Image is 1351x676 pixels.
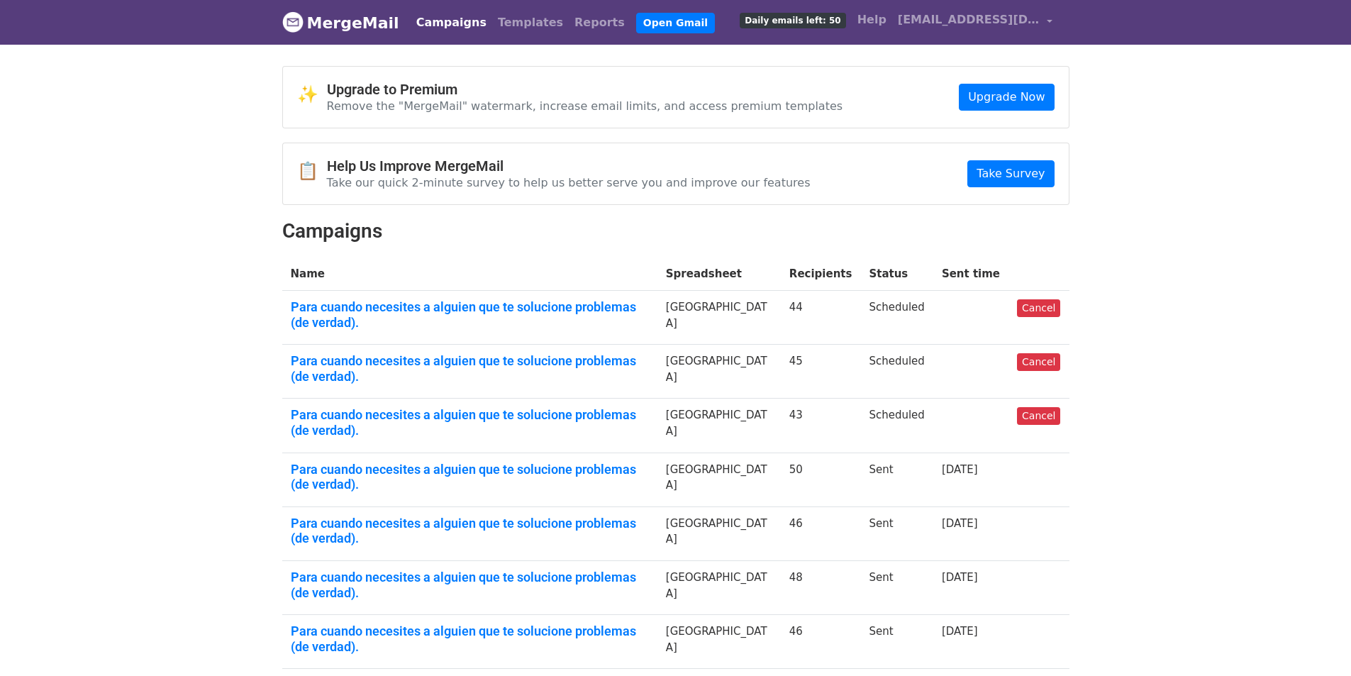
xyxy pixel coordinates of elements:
[781,615,861,669] td: 46
[852,6,892,34] a: Help
[781,453,861,506] td: 50
[327,175,811,190] p: Take our quick 2-minute survey to help us better serve you and improve our features
[967,160,1054,187] a: Take Survey
[781,257,861,291] th: Recipients
[1017,299,1060,317] a: Cancel
[860,345,933,399] td: Scheduled
[860,453,933,506] td: Sent
[297,161,327,182] span: 📋
[942,625,978,638] a: [DATE]
[291,570,649,600] a: Para cuando necesites a alguien que te solucione problemas (de verdad).
[860,615,933,669] td: Sent
[781,399,861,453] td: 43
[860,257,933,291] th: Status
[933,257,1008,291] th: Sent time
[282,11,304,33] img: MergeMail logo
[636,13,715,33] a: Open Gmail
[327,99,843,113] p: Remove the "MergeMail" watermark, increase email limits, and access premium templates
[297,84,327,105] span: ✨
[860,506,933,560] td: Sent
[291,462,649,492] a: Para cuando necesites a alguien que te solucione problemas (de verdad).
[1017,353,1060,371] a: Cancel
[291,516,649,546] a: Para cuando necesites a alguien que te solucione problemas (de verdad).
[657,257,781,291] th: Spreadsheet
[327,157,811,174] h4: Help Us Improve MergeMail
[942,571,978,584] a: [DATE]
[327,81,843,98] h4: Upgrade to Premium
[1017,407,1060,425] a: Cancel
[781,506,861,560] td: 46
[291,624,649,654] a: Para cuando necesites a alguien que te solucione problemas (de verdad).
[657,399,781,453] td: [GEOGRAPHIC_DATA]
[781,291,861,345] td: 44
[860,399,933,453] td: Scheduled
[657,345,781,399] td: [GEOGRAPHIC_DATA]
[657,506,781,560] td: [GEOGRAPHIC_DATA]
[898,11,1040,28] span: [EMAIL_ADDRESS][DOMAIN_NAME]
[657,615,781,669] td: [GEOGRAPHIC_DATA]
[781,561,861,615] td: 48
[282,257,657,291] th: Name
[492,9,569,37] a: Templates
[860,561,933,615] td: Sent
[959,84,1054,111] a: Upgrade Now
[569,9,630,37] a: Reports
[657,291,781,345] td: [GEOGRAPHIC_DATA]
[657,453,781,506] td: [GEOGRAPHIC_DATA]
[860,291,933,345] td: Scheduled
[282,219,1069,243] h2: Campaigns
[942,463,978,476] a: [DATE]
[411,9,492,37] a: Campaigns
[740,13,845,28] span: Daily emails left: 50
[657,561,781,615] td: [GEOGRAPHIC_DATA]
[291,353,649,384] a: Para cuando necesites a alguien que te solucione problemas (de verdad).
[892,6,1058,39] a: [EMAIL_ADDRESS][DOMAIN_NAME]
[282,8,399,38] a: MergeMail
[291,299,649,330] a: Para cuando necesites a alguien que te solucione problemas (de verdad).
[942,517,978,530] a: [DATE]
[734,6,851,34] a: Daily emails left: 50
[781,345,861,399] td: 45
[291,407,649,438] a: Para cuando necesites a alguien que te solucione problemas (de verdad).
